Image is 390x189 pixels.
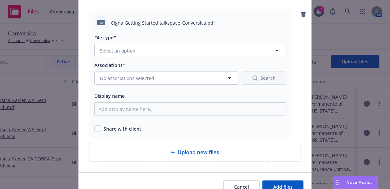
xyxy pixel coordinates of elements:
span: Cigna Getting Started talkspace_Conversica.pdf [111,19,215,26]
input: Add display name here... [94,102,286,115]
a: remove [300,10,307,18]
button: SearchSearch [242,72,286,85]
span: No associations selected [100,75,154,82]
div: Upload new files [89,143,301,162]
span: Select an option [100,47,135,54]
button: No associations selected [94,72,239,85]
span: Share with client [104,125,141,132]
span: Nova Assist [347,179,373,185]
svg: Search [253,75,258,81]
span: File type* [94,34,116,41]
span: Display name [94,93,125,99]
span: Associations* [94,62,125,68]
span: pdf [97,20,105,25]
button: Nova Assist [333,176,378,189]
button: Select an option [94,44,286,57]
span: Upload new files [178,148,219,156]
div: Drag to move [333,176,341,189]
div: Search [253,72,276,84]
